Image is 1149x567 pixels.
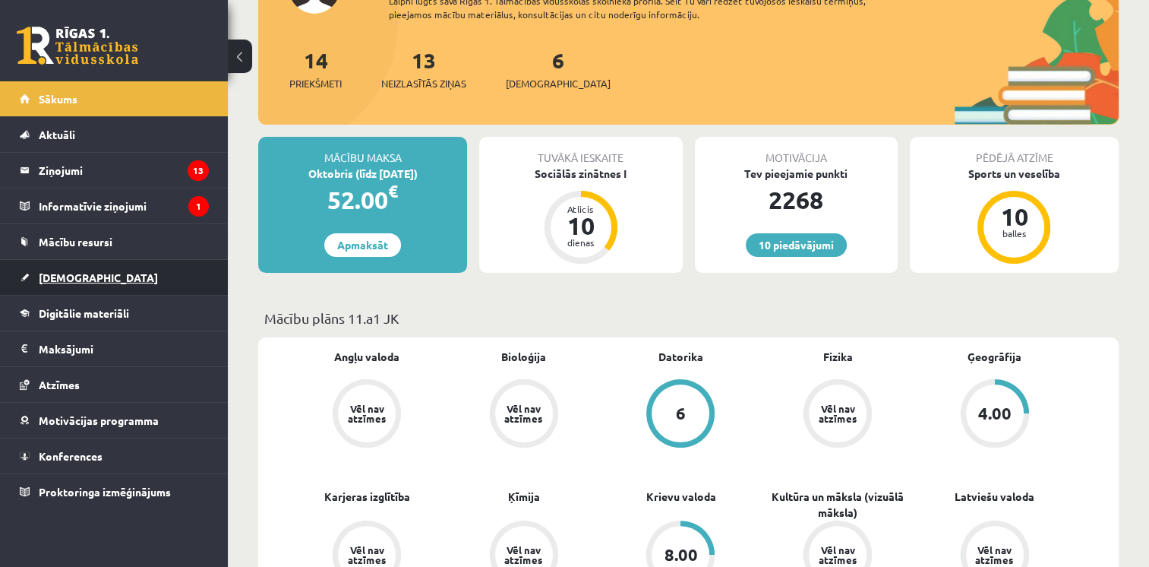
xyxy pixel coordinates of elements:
div: Vēl nav atzīmes [346,545,388,565]
div: Pēdējā atzīme [910,137,1119,166]
a: Atzīmes [20,367,209,402]
a: Ziņojumi13 [20,153,209,188]
i: 1 [188,196,209,217]
div: dienas [558,238,604,247]
span: [DEMOGRAPHIC_DATA] [39,271,158,284]
legend: Informatīvie ziņojumi [39,188,209,223]
a: 6[DEMOGRAPHIC_DATA] [506,46,611,91]
div: Oktobris (līdz [DATE]) [258,166,467,182]
span: Neizlasītās ziņas [381,76,466,91]
span: Mācību resursi [39,235,112,249]
a: 10 piedāvājumi [746,233,847,257]
div: 6 [676,405,686,422]
span: Aktuāli [39,128,75,141]
a: Karjeras izglītība [324,489,410,505]
span: Digitālie materiāli [39,306,129,320]
div: Sociālās zinātnes I [479,166,682,182]
div: Vēl nav atzīmes [503,545,545,565]
a: Sākums [20,81,209,116]
a: Angļu valoda [334,349,399,365]
a: Datorika [658,349,703,365]
a: Kultūra un māksla (vizuālā māksla) [759,489,917,521]
a: Konferences [20,439,209,474]
a: Sociālās zinātnes I Atlicis 10 dienas [479,166,682,266]
a: Ģeogrāfija [967,349,1021,365]
a: Ķīmija [508,489,540,505]
div: Vēl nav atzīmes [503,404,545,423]
div: Motivācija [695,137,898,166]
div: Mācību maksa [258,137,467,166]
legend: Ziņojumi [39,153,209,188]
a: 14Priekšmeti [289,46,342,91]
div: 10 [991,204,1037,229]
div: 10 [558,214,604,238]
a: Latviešu valoda [955,489,1034,505]
div: Vēl nav atzīmes [974,545,1016,565]
i: 13 [188,160,209,181]
a: Apmaksāt [324,233,401,257]
span: Sākums [39,92,77,106]
div: 8.00 [664,546,697,563]
span: [DEMOGRAPHIC_DATA] [506,76,611,91]
a: Sports un veselība 10 balles [910,166,1119,266]
a: Informatīvie ziņojumi1 [20,188,209,223]
span: Motivācijas programma [39,413,159,427]
a: Vēl nav atzīmes [759,379,917,451]
a: Vēl nav atzīmes [446,379,603,451]
div: 2268 [695,182,898,218]
a: 6 [602,379,759,451]
div: Vēl nav atzīmes [816,404,859,423]
a: Bioloģija [501,349,546,365]
span: Konferences [39,449,103,463]
a: 13Neizlasītās ziņas [381,46,466,91]
div: 4.00 [978,405,1012,422]
span: Proktoringa izmēģinājums [39,485,171,499]
div: Atlicis [558,204,604,214]
div: Sports un veselība [910,166,1119,182]
a: Maksājumi [20,331,209,366]
a: Vēl nav atzīmes [289,379,446,451]
a: Fizika [823,349,853,365]
a: 4.00 [916,379,1073,451]
span: Atzīmes [39,378,80,391]
a: Digitālie materiāli [20,296,209,331]
a: Proktoringa izmēģinājums [20,474,209,509]
legend: Maksājumi [39,331,209,366]
span: € [388,180,398,202]
div: Tev pieejamie punkti [695,166,898,182]
a: Mācību resursi [20,224,209,259]
span: Priekšmeti [289,76,342,91]
a: Krievu valoda [646,489,715,505]
a: [DEMOGRAPHIC_DATA] [20,260,209,295]
a: Aktuāli [20,117,209,152]
div: 52.00 [258,182,467,218]
div: balles [991,229,1037,238]
div: Vēl nav atzīmes [346,404,388,423]
div: Vēl nav atzīmes [816,545,859,565]
p: Mācību plāns 11.a1 JK [264,308,1113,328]
a: Motivācijas programma [20,403,209,438]
a: Rīgas 1. Tālmācības vidusskola [17,27,138,65]
div: Tuvākā ieskaite [479,137,682,166]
